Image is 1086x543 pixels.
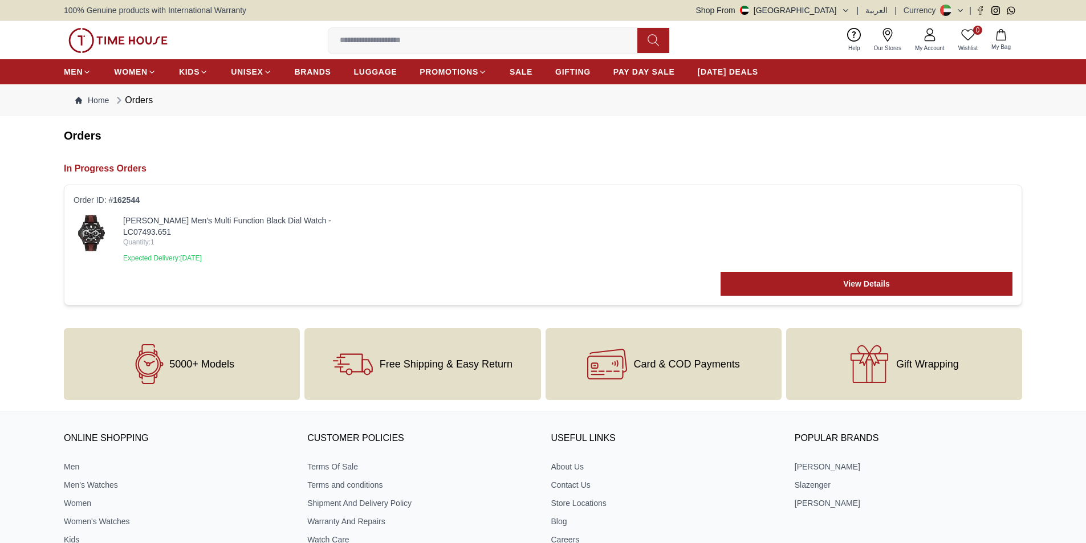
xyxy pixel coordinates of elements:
[64,66,83,77] span: MEN
[841,26,867,55] a: Help
[307,516,535,527] a: Warranty And Repairs
[904,5,941,16] div: Currency
[894,5,897,16] span: |
[991,6,1000,15] a: Instagram
[64,5,246,16] span: 100% Genuine products with International Warranty
[969,5,971,16] span: |
[380,358,513,370] span: Free Shipping & Easy Return
[123,215,377,238] a: [PERSON_NAME] Men's Multi Function Black Dial Watch - LC07493.651
[976,6,985,15] a: Facebook
[113,93,153,107] div: Orders
[985,27,1018,54] button: My Bag
[64,62,91,82] a: MEN
[987,43,1015,51] span: My Bag
[354,66,397,77] span: LUGGAGE
[68,28,168,53] img: ...
[551,461,779,472] a: About Us
[64,162,1022,175] h2: In Progress Orders
[64,430,291,447] h3: ONLINE SHOPPING
[954,44,982,52] span: Wishlist
[74,215,109,251] img: ...
[64,516,291,527] a: Women's Watches
[64,497,291,509] a: Women
[169,358,234,370] span: 5000+ Models
[910,44,949,52] span: My Account
[555,66,591,77] span: GIFTING
[295,62,331,82] a: BRANDS
[307,461,535,472] a: Terms Of Sale
[64,479,291,491] a: Men's Watches
[721,272,1012,296] a: View Details
[179,62,208,82] a: KIDS
[510,66,532,77] span: SALE
[613,62,675,82] a: PAY DAY SALE
[420,66,478,77] span: PROMOTIONS
[867,26,908,55] a: Our Stores
[307,430,535,447] h3: CUSTOMER POLICIES
[551,516,779,527] a: Blog
[698,66,758,77] span: [DATE] DEALS
[231,66,263,77] span: UNISEX
[510,62,532,82] a: SALE
[555,62,591,82] a: GIFTING
[740,6,749,15] img: United Arab Emirates
[64,461,291,472] a: Men
[634,358,740,370] span: Card & COD Payments
[865,5,888,16] button: العربية
[795,430,1022,447] h3: Popular Brands
[123,238,377,247] span: Quantity: 1
[231,62,271,82] a: UNISEX
[114,62,156,82] a: WOMEN
[295,66,331,77] span: BRANDS
[551,479,779,491] a: Contact Us
[64,84,1022,116] nav: Breadcrumb
[307,479,535,491] a: Terms and conditions
[844,44,865,52] span: Help
[113,195,140,205] span: 162544
[354,62,397,82] a: LUGGAGE
[698,62,758,82] a: [DATE] DEALS
[114,66,148,77] span: WOMEN
[551,430,779,447] h3: USEFUL LINKS
[551,497,779,509] a: Store Locations
[869,44,906,52] span: Our Stores
[973,26,982,35] span: 0
[64,128,1022,144] h2: Orders
[420,62,487,82] a: PROMOTIONS
[179,66,200,77] span: KIDS
[696,5,850,16] button: Shop From[GEOGRAPHIC_DATA]
[795,479,1022,491] a: Slazenger
[75,95,109,106] a: Home
[1007,6,1015,15] a: Whatsapp
[123,254,377,263] p: Expected Delivery: [DATE]
[857,5,859,16] span: |
[74,194,140,206] span: Order ID: #
[613,66,675,77] span: PAY DAY SALE
[896,358,959,370] span: Gift Wrapping
[795,497,1022,509] a: [PERSON_NAME]
[307,497,535,509] a: Shipment And Delivery Policy
[951,26,985,55] a: 0Wishlist
[795,461,1022,472] a: [PERSON_NAME]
